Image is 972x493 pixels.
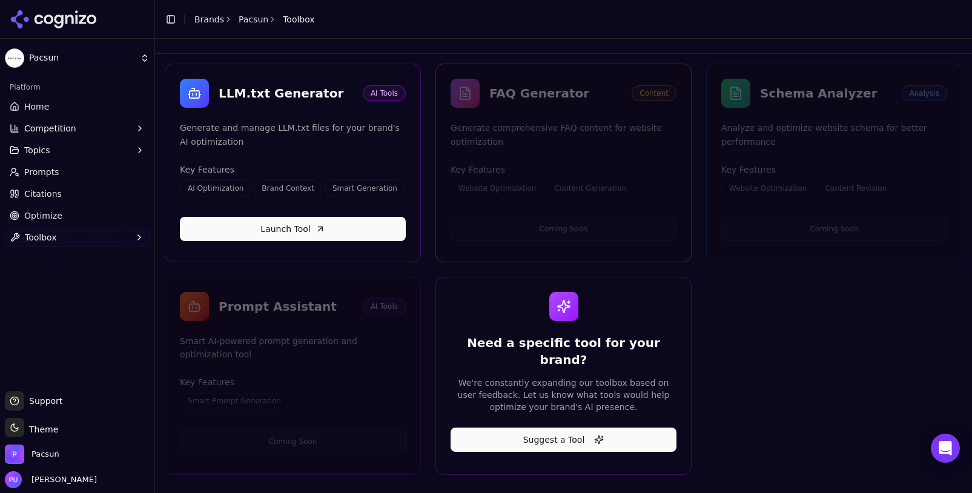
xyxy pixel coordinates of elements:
button: Open organization switcher [5,445,59,464]
span: Support [24,395,62,407]
button: Competition [5,119,150,138]
div: Generate and manage LLM.txt files for your brand's AI optimization [180,121,406,149]
a: Home [5,97,150,116]
span: Content [632,85,676,101]
a: Brands [194,15,224,24]
span: Citations [24,188,62,200]
span: Theme [24,425,58,434]
a: Prompts [5,162,150,182]
nav: breadcrumb [194,13,315,25]
h4: Key Features [180,376,406,388]
span: AI Tools [363,85,406,101]
a: Pacsun [239,13,268,25]
img: Pacsun [5,445,24,464]
span: Competition [24,122,76,134]
div: Generate comprehensive FAQ content for website optimization [451,121,676,149]
span: Content Revision [817,180,894,196]
span: Toolbox [25,231,57,243]
img: Pablo Uribe [5,471,22,488]
span: AI Tools [363,299,406,314]
span: Pacsun [29,53,135,64]
img: Pacsun [5,48,24,68]
span: Smart Generation [325,180,405,196]
a: Optimize [5,206,150,225]
h4: Key Features [180,164,406,176]
span: Pacsun [31,449,59,460]
span: Toolbox [283,13,315,25]
button: Toolbox [5,228,150,247]
span: Content Generation [546,180,633,196]
button: Suggest a Tool [451,428,676,452]
span: Optimize [24,210,62,222]
span: Prompts [24,166,59,178]
span: Smart Prompt Generation [180,393,289,409]
span: Website Optimization [451,180,544,196]
div: FAQ Generator [489,85,622,102]
h4: Key Features [451,164,676,176]
div: Smart AI-powered prompt generation and optimization tool [180,334,406,362]
span: AI Optimization [180,180,251,196]
h4: Key Features [721,164,947,176]
button: Open user button [5,471,97,488]
span: Website Optimization [721,180,815,196]
a: Citations [5,184,150,203]
div: Analyze and optimize website schema for better performance [721,121,947,149]
div: Open Intercom Messenger [931,434,960,463]
button: Topics [5,141,150,160]
span: [PERSON_NAME] [27,474,97,485]
div: Need a specific tool for your brand? [451,334,676,368]
a: Launch Tool [180,217,406,241]
span: Topics [24,144,50,156]
div: Prompt Assistant [219,298,353,315]
div: We're constantly expanding our toolbox based on user feedback. Let us know what tools would help ... [451,377,676,413]
div: Platform [5,78,150,97]
span: Analysis [902,85,947,101]
span: Home [24,101,49,113]
span: Brand Context [254,180,322,196]
div: Schema Analyzer [760,85,892,102]
div: LLM.txt Generator [219,85,353,102]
